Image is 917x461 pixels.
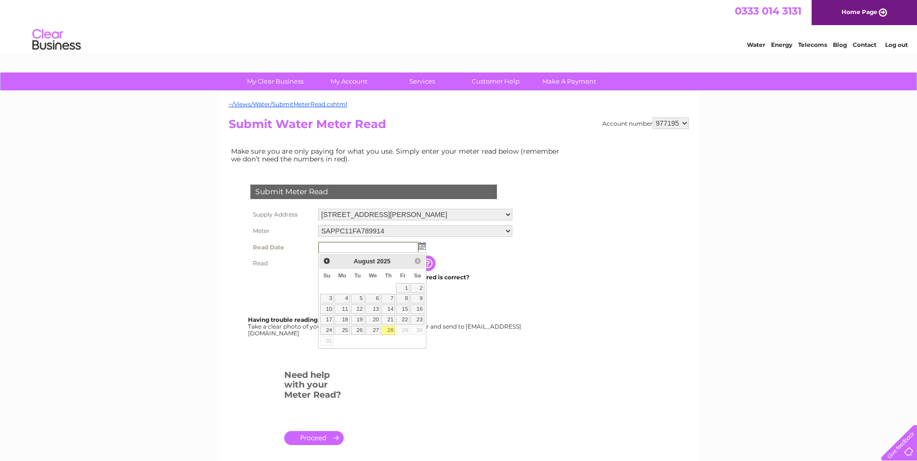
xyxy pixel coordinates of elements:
h2: Submit Water Meter Read [229,117,689,136]
a: 22 [396,315,409,325]
a: 7 [381,294,395,303]
span: Saturday [414,273,421,278]
a: Services [382,72,462,90]
a: 21 [381,315,395,325]
a: Energy [771,41,792,48]
a: 25 [335,326,349,335]
th: Read Date [248,239,316,256]
a: Contact [853,41,876,48]
a: Log out [885,41,908,48]
input: Information [420,256,437,271]
div: Submit Meter Read [250,185,497,199]
td: Are you sure the read you have entered is correct? [316,271,515,284]
a: 9 [410,294,424,303]
span: August [354,258,375,265]
a: Make A Payment [529,72,609,90]
a: 3 [320,294,334,303]
span: Friday [400,273,406,278]
a: Blog [833,41,847,48]
th: Read [248,256,316,271]
div: Take a clear photo of your readings, tell us which supply it's for and send to [EMAIL_ADDRESS][DO... [248,317,523,336]
a: 20 [365,315,381,325]
th: Supply Address [248,206,316,223]
span: Thursday [385,273,392,278]
a: . [284,431,344,445]
a: 10 [320,304,334,314]
span: Wednesday [369,273,377,278]
span: Sunday [323,273,331,278]
img: ... [419,242,426,250]
a: 5 [351,294,364,303]
a: 11 [335,304,349,314]
a: Prev [321,256,332,267]
a: My Account [309,72,389,90]
a: 28 [381,326,395,335]
b: Having trouble reading your meter? [248,316,356,323]
a: 13 [365,304,381,314]
div: Account number [602,117,689,129]
span: 2025 [377,258,390,265]
th: Meter [248,223,316,239]
a: 1 [396,283,409,293]
h3: Need help with your Meter Read? [284,368,344,405]
div: Clear Business is a trading name of Verastar Limited (registered in [GEOGRAPHIC_DATA] No. 3667643... [231,5,687,47]
a: 18 [335,315,349,325]
a: My Clear Business [235,72,315,90]
a: 0333 014 3131 [735,5,801,17]
img: logo.png [32,25,81,55]
a: Water [747,41,765,48]
a: Telecoms [798,41,827,48]
a: 12 [351,304,364,314]
td: Make sure you are only paying for what you use. Simply enter your meter read below (remember we d... [229,145,567,165]
a: ~/Views/Water/SubmitMeterRead.cshtml [229,101,347,108]
a: 27 [365,326,381,335]
span: Prev [323,257,331,265]
a: 15 [396,304,409,314]
a: 8 [396,294,409,303]
a: 4 [335,294,349,303]
a: 19 [351,315,364,325]
a: 23 [410,315,424,325]
a: 2 [410,283,424,293]
a: 16 [410,304,424,314]
span: Monday [338,273,347,278]
a: 17 [320,315,334,325]
a: 6 [365,294,381,303]
span: Tuesday [354,273,361,278]
a: 14 [381,304,395,314]
a: Customer Help [456,72,536,90]
a: 26 [351,326,364,335]
a: 24 [320,326,334,335]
